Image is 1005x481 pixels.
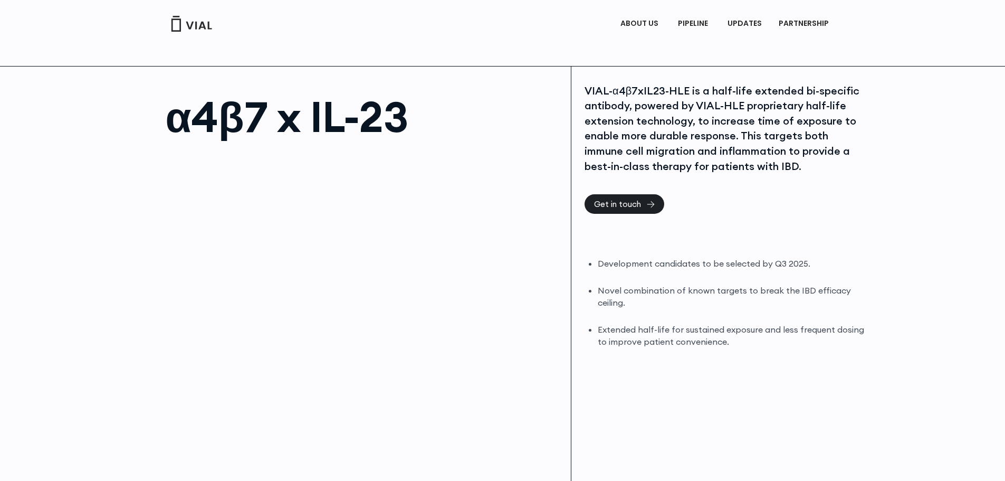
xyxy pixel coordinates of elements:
a: PARTNERSHIPMenu Toggle [770,15,840,33]
a: UPDATES [719,15,770,33]
span: Get in touch [594,200,641,208]
li: Novel combination of known targets to break the IBD efficacy ceiling. [598,285,866,309]
img: Vial Logo [170,16,213,32]
h1: α4β7 x IL-23 [166,96,561,138]
a: Get in touch [585,194,664,214]
li: Extended half-life for sustained exposure and less frequent dosing to improve patient convenience. [598,324,866,348]
a: PIPELINEMenu Toggle [669,15,719,33]
li: Development candidates to be selected by Q3 2025. [598,258,866,270]
a: ABOUT USMenu Toggle [612,15,669,33]
div: VIAL-α4β7xIL23-HLE is a half-life extended bi-specific antibody, powered by VIAL-HLE proprietary ... [585,83,866,174]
